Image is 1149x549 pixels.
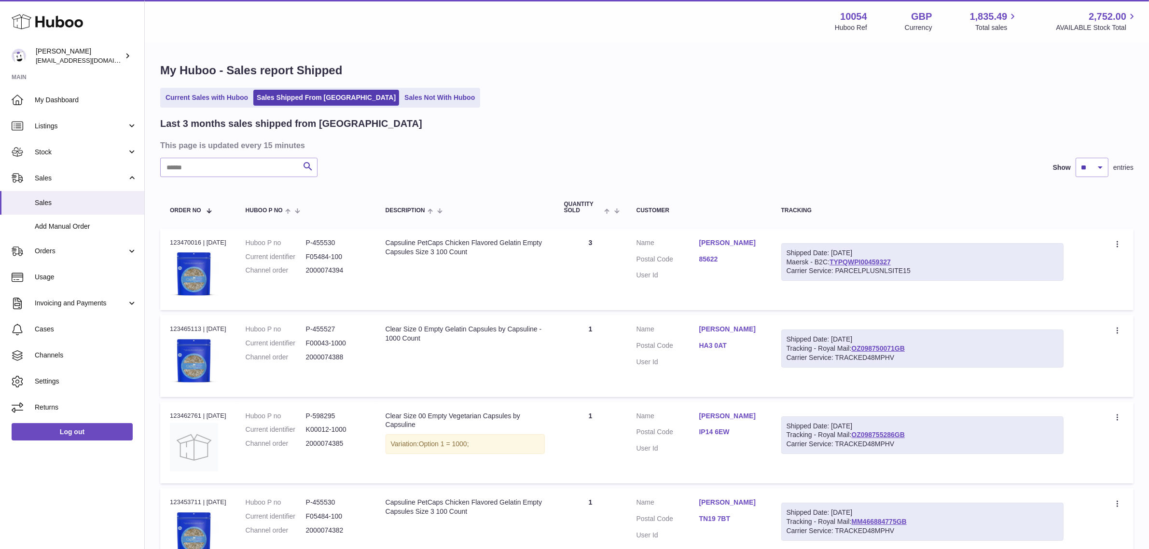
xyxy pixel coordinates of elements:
dt: Huboo P no [246,498,306,507]
td: 1 [554,315,627,397]
a: OZ098750071GB [851,344,905,352]
div: [PERSON_NAME] [36,47,123,65]
span: Add Manual Order [35,222,137,231]
dt: Postal Code [637,514,699,526]
div: 123470016 | [DATE] [170,238,226,247]
a: HA3 0AT [699,341,762,350]
div: 123462761 | [DATE] [170,412,226,420]
span: AVAILABLE Stock Total [1056,23,1137,32]
a: 85622 [699,255,762,264]
span: My Dashboard [35,96,137,105]
dd: P-455527 [306,325,366,334]
div: Tracking - Royal Mail: [781,503,1064,541]
span: Option 1 = 1000; [419,440,469,448]
span: Description [386,207,425,214]
span: Total sales [975,23,1018,32]
dt: Huboo P no [246,412,306,421]
dt: Huboo P no [246,325,306,334]
span: Cases [35,325,137,334]
span: Stock [35,148,127,157]
div: Tracking [781,207,1064,214]
dd: 2000074394 [306,266,366,275]
span: Invoicing and Payments [35,299,127,308]
img: 1655819176.jpg [170,250,218,298]
span: Huboo P no [246,207,283,214]
div: Currency [905,23,932,32]
dt: Postal Code [637,255,699,266]
strong: 10054 [840,10,867,23]
a: Sales Not With Huboo [401,90,478,106]
td: 3 [554,229,627,310]
span: 2,752.00 [1089,10,1126,23]
dd: 2000074385 [306,439,366,448]
a: OZ098755286GB [851,431,905,439]
a: Log out [12,423,133,440]
div: Carrier Service: TRACKED48MPHV [787,439,1058,449]
a: IP14 6EW [699,427,762,437]
div: Carrier Service: PARCELPLUSNLSITE15 [787,266,1058,275]
a: [PERSON_NAME] [699,325,762,334]
span: Order No [170,207,201,214]
div: Huboo Ref [835,23,867,32]
span: Returns [35,403,137,412]
div: Capsuline PetCaps Chicken Flavored Gelatin Empty Capsules Size 3 100 Count [386,498,545,516]
dd: F05484-100 [306,252,366,261]
dt: User Id [637,444,699,453]
a: [PERSON_NAME] [699,238,762,247]
dt: Huboo P no [246,238,306,247]
h1: My Huboo - Sales report Shipped [160,63,1134,78]
dd: P-598295 [306,412,366,421]
dt: Name [637,238,699,250]
div: Shipped Date: [DATE] [787,422,1058,431]
dt: Channel order [246,439,306,448]
dt: Current identifier [246,425,306,434]
a: TN19 7BT [699,514,762,523]
div: 123453711 | [DATE] [170,498,226,507]
a: 1,835.49 Total sales [970,10,1019,32]
a: [PERSON_NAME] [699,498,762,507]
div: Customer [637,207,762,214]
td: 1 [554,402,627,483]
a: Current Sales with Huboo [162,90,251,106]
div: Shipped Date: [DATE] [787,335,1058,344]
a: MM466884775GB [851,518,906,525]
span: Quantity Sold [564,201,602,214]
span: Sales [35,198,137,207]
dd: F00043-1000 [306,339,366,348]
dt: Current identifier [246,252,306,261]
span: Channels [35,351,137,360]
span: Usage [35,273,137,282]
dd: 2000074388 [306,353,366,362]
h2: Last 3 months sales shipped from [GEOGRAPHIC_DATA] [160,117,422,130]
div: Tracking - Royal Mail: [781,416,1064,454]
div: Carrier Service: TRACKED48MPHV [787,526,1058,535]
dt: Channel order [246,526,306,535]
div: Shipped Date: [DATE] [787,508,1058,517]
dt: Postal Code [637,427,699,439]
div: Tracking - Royal Mail: [781,329,1064,368]
dt: User Id [637,357,699,367]
a: 2,752.00 AVAILABLE Stock Total [1056,10,1137,32]
dt: Current identifier [246,512,306,521]
a: TYPQWPI00459327 [830,258,891,266]
strong: GBP [911,10,932,23]
dd: P-455530 [306,498,366,507]
span: [EMAIL_ADDRESS][DOMAIN_NAME] [36,56,142,64]
div: Clear Size 0 Empty Gelatin Capsules by Capsuline - 1000 Count [386,325,545,343]
img: 1655819094.jpg [170,337,218,385]
img: no-photo.jpg [170,423,218,471]
div: Carrier Service: TRACKED48MPHV [787,353,1058,362]
dt: Current identifier [246,339,306,348]
div: Shipped Date: [DATE] [787,248,1058,258]
div: Maersk - B2C: [781,243,1064,281]
dt: Channel order [246,353,306,362]
label: Show [1053,163,1071,172]
a: Sales Shipped From [GEOGRAPHIC_DATA] [253,90,399,106]
div: Variation: [386,434,545,454]
span: Orders [35,247,127,256]
span: Settings [35,377,137,386]
span: Listings [35,122,127,131]
dt: Name [637,498,699,509]
span: Sales [35,174,127,183]
a: [PERSON_NAME] [699,412,762,421]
